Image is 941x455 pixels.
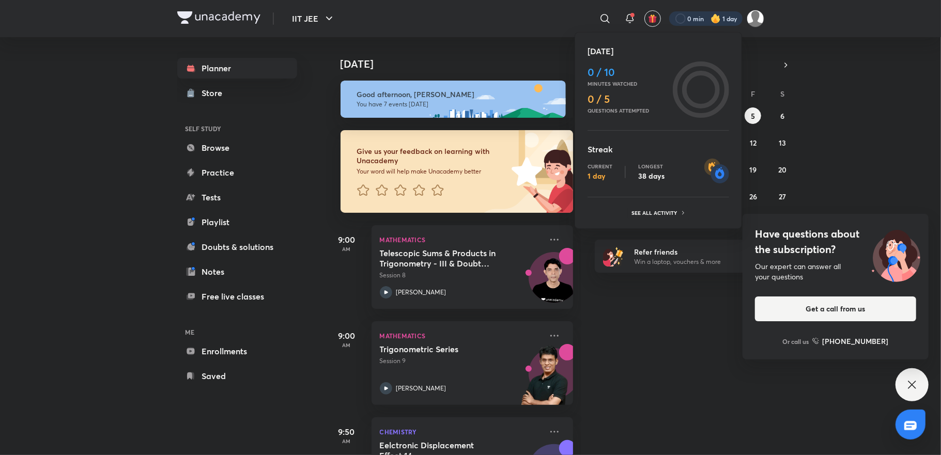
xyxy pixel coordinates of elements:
[588,143,729,155] h5: Streak
[588,171,612,181] p: 1 day
[588,45,729,57] h5: [DATE]
[588,107,669,114] p: Questions attempted
[638,163,665,169] p: Longest
[638,171,665,181] p: 38 days
[588,163,612,169] p: Current
[632,210,680,216] p: See all activity
[704,159,729,183] img: streak
[588,66,669,79] h4: 0 / 10
[588,93,669,105] h4: 0 / 5
[588,81,669,87] p: Minutes watched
